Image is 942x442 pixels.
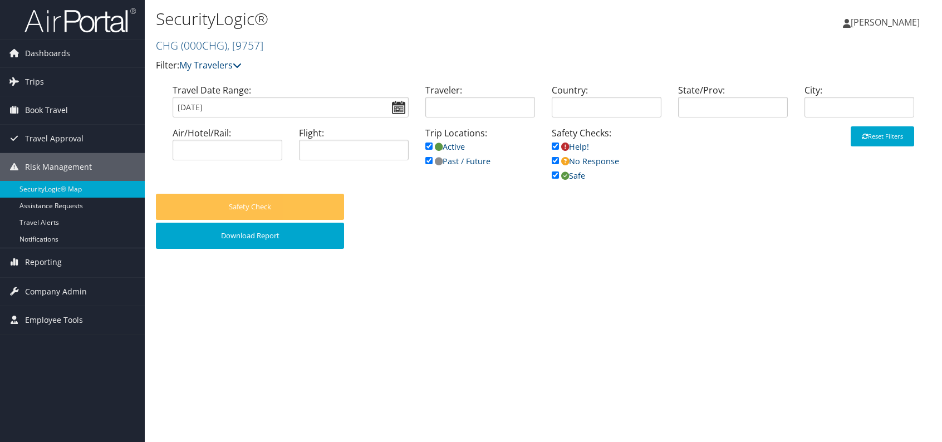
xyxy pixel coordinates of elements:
[25,248,62,276] span: Reporting
[164,126,291,169] div: Air/Hotel/Rail:
[552,141,589,152] a: Help!
[25,96,68,124] span: Book Travel
[417,84,543,126] div: Traveler:
[25,278,87,306] span: Company Admin
[181,38,227,53] span: ( 000CHG )
[156,7,673,31] h1: SecurityLogic®
[25,153,92,181] span: Risk Management
[552,156,619,166] a: No Response
[291,126,417,169] div: Flight:
[156,38,263,53] a: CHG
[227,38,263,53] span: , [ 9757 ]
[24,7,136,33] img: airportal-logo.png
[25,40,70,67] span: Dashboards
[156,223,344,249] button: Download Report
[843,6,931,39] a: [PERSON_NAME]
[552,170,585,181] a: Safe
[425,156,490,166] a: Past / Future
[25,68,44,96] span: Trips
[25,306,83,334] span: Employee Tools
[25,125,84,153] span: Travel Approval
[851,126,914,146] button: Reset Filters
[670,84,796,126] div: State/Prov:
[156,194,344,220] button: Safety Check
[164,84,417,126] div: Travel Date Range:
[796,84,923,126] div: City:
[851,16,920,28] span: [PERSON_NAME]
[425,141,465,152] a: Active
[417,126,543,179] div: Trip Locations:
[156,58,673,73] p: Filter:
[179,59,242,71] a: My Travelers
[543,84,670,126] div: Country:
[543,126,670,194] div: Safety Checks:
